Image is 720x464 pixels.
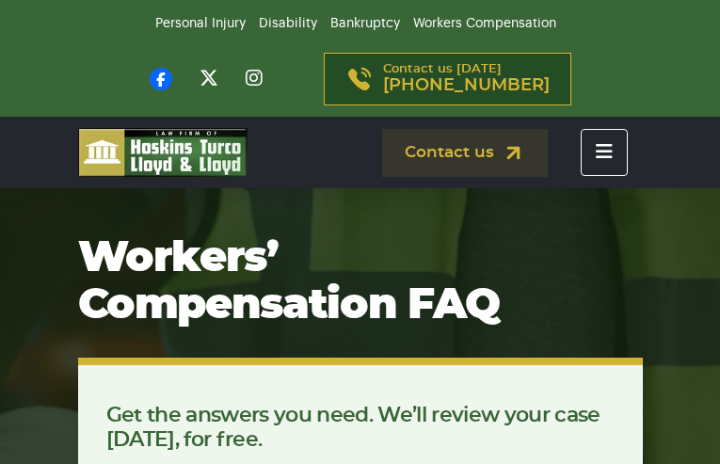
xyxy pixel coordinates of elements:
[581,129,628,176] button: Toggle navigation
[383,76,550,95] span: [PHONE_NUMBER]
[330,17,400,30] a: Bankruptcy
[78,235,605,329] h1: Workers’ Compensation FAQ
[383,63,550,95] p: Contact us [DATE]
[106,403,615,452] p: Get the answers you need. We’ll review your case [DATE], for free.
[78,128,248,177] img: logo
[259,17,317,30] a: Disability
[155,17,246,30] a: Personal Injury
[413,17,556,30] a: Workers Compensation
[382,129,548,177] a: Contact us
[324,53,571,105] a: Contact us [DATE][PHONE_NUMBER]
